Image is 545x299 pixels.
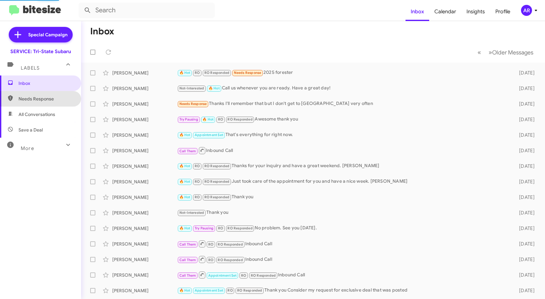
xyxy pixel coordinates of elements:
div: [PERSON_NAME] [112,85,177,92]
div: [DATE] [510,116,540,123]
button: Next [485,46,537,59]
a: Insights [461,2,490,21]
div: [PERSON_NAME] [112,241,177,247]
button: AR [515,5,538,16]
div: Just took care of the appointment for you and have a nice week. [PERSON_NAME] [177,178,510,185]
div: [DATE] [510,287,540,294]
span: Not-Interested [179,86,204,90]
span: RO Responded [204,179,229,184]
span: RO [195,195,200,199]
div: [DATE] [510,241,540,247]
span: Needs Response [18,96,74,102]
span: All Conversations [18,111,55,118]
div: [PERSON_NAME] [112,132,177,138]
span: RO [227,288,233,293]
span: Call Them [179,242,196,247]
span: RO Responded [204,195,229,199]
div: [PERSON_NAME] [112,287,177,294]
div: [DATE] [510,194,540,201]
div: Inbound Call [177,146,510,155]
div: [DATE] [510,101,540,107]
span: RO Responded [251,273,276,278]
span: Older Messages [492,49,533,56]
span: Appointment Set [195,288,223,293]
nav: Page navigation example [474,46,537,59]
span: RO Responded [204,164,229,168]
span: 🔥 Hot [179,195,190,199]
button: Previous [474,46,485,59]
div: [DATE] [510,132,540,138]
span: RO Responded [204,71,229,75]
input: Search [79,3,215,18]
div: [DATE] [510,256,540,263]
a: Inbox [406,2,429,21]
div: [PERSON_NAME] [112,70,177,76]
div: Call us whenever you are ready. Have a great day! [177,85,510,92]
a: Profile [490,2,515,21]
span: 🔥 Hot [179,71,190,75]
div: Awesome thank you [177,116,510,123]
div: 2025 forester [177,69,510,76]
span: RO Responded [218,242,243,247]
span: RO [241,273,246,278]
span: Appointment Set [208,273,237,278]
div: [DATE] [510,147,540,154]
span: 🔥 Hot [202,117,213,121]
div: Inbound Call [177,255,510,263]
div: That's everything for right now. [177,131,510,139]
span: RO [195,164,200,168]
span: Special Campaign [28,31,67,38]
span: Save a Deal [18,127,43,133]
div: Thank you Consider my request for exclusive deal that was posted [177,287,510,294]
span: 🔥 Hot [179,133,190,137]
div: [PERSON_NAME] [112,178,177,185]
div: [PERSON_NAME] [112,101,177,107]
div: [PERSON_NAME] [112,256,177,263]
h1: Inbox [90,26,114,37]
span: RO Responded [218,258,243,262]
div: Thanks I'll remember that but I don't get to [GEOGRAPHIC_DATA] very often [177,100,510,108]
div: AR [521,5,532,16]
span: Call Them [179,273,196,278]
div: [DATE] [510,70,540,76]
div: Thanks for your inquiry and have a great weekend. [PERSON_NAME] [177,162,510,170]
span: 🔥 Hot [209,86,220,90]
div: [PERSON_NAME] [112,163,177,169]
span: Not-Interested [179,211,204,215]
div: [DATE] [510,163,540,169]
span: 🔥 Hot [179,179,190,184]
div: [PERSON_NAME] [112,194,177,201]
span: Try Pausing [179,117,198,121]
span: RO [218,226,223,230]
span: 🔥 Hot [179,288,190,293]
span: Needs Response [179,102,207,106]
div: Inbound Call [177,240,510,248]
span: Appointment Set [195,133,223,137]
span: 🔥 Hot [179,226,190,230]
span: More [21,145,34,151]
div: [DATE] [510,225,540,232]
a: Special Campaign [9,27,73,42]
span: « [478,48,481,56]
div: Thank you [177,209,510,216]
a: Calendar [429,2,461,21]
span: Inbox [18,80,74,86]
span: RO [195,179,200,184]
span: RO [195,71,200,75]
div: SERVICE: Tri-State Subaru [10,48,71,55]
span: RO [208,258,213,262]
span: RO Responded [237,288,262,293]
div: [PERSON_NAME] [112,225,177,232]
div: [DATE] [510,210,540,216]
span: Try Pausing [195,226,213,230]
div: [PERSON_NAME] [112,210,177,216]
span: » [489,48,492,56]
span: Labels [21,65,40,71]
div: [DATE] [510,85,540,92]
span: Needs Response [234,71,261,75]
div: [PERSON_NAME] [112,147,177,154]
